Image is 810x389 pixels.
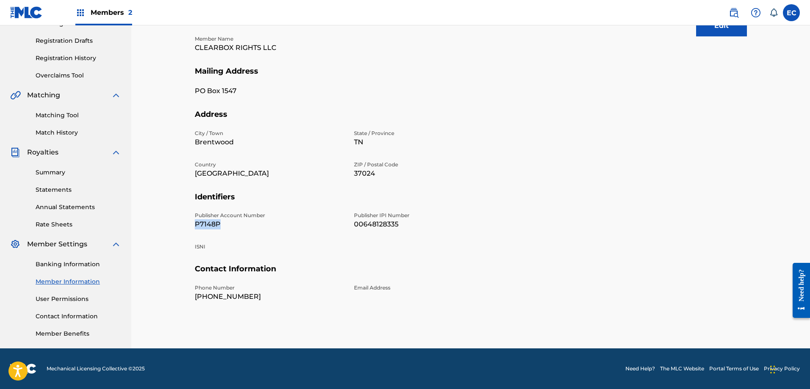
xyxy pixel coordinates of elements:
img: expand [111,147,121,157]
p: Brentwood [195,137,344,147]
a: Member Benefits [36,329,121,338]
p: Member Name [195,35,344,43]
p: [PHONE_NUMBER] [195,292,344,302]
p: [GEOGRAPHIC_DATA] [195,168,344,179]
a: Public Search [725,4,742,21]
iframe: Resource Center [786,257,810,325]
a: Portal Terms of Use [709,365,759,372]
p: Publisher Account Number [195,212,344,219]
p: Email Address [354,284,503,292]
span: Member Settings [27,239,87,249]
a: Privacy Policy [764,365,800,372]
button: Edit [696,15,747,36]
img: Member Settings [10,239,20,249]
p: ZIP / Postal Code [354,161,503,168]
p: 37024 [354,168,503,179]
p: CLEARBOX RIGHTS LLC [195,43,344,53]
img: expand [111,90,121,100]
img: search [729,8,739,18]
p: City / Town [195,130,344,137]
a: Matching Tool [36,111,121,120]
span: Mechanical Licensing Collective © 2025 [47,365,145,372]
a: Overclaims Tool [36,71,121,80]
a: Match History [36,128,121,137]
a: Summary [36,168,121,177]
a: Registration History [36,54,121,63]
p: P7148P [195,219,344,229]
p: Country [195,161,344,168]
img: Matching [10,90,21,100]
p: TN [354,137,503,147]
div: Help [747,4,764,21]
a: Annual Statements [36,203,121,212]
h5: Mailing Address [195,66,747,86]
p: 00648128335 [354,219,503,229]
img: Top Rightsholders [75,8,86,18]
span: Members [91,8,132,17]
p: Publisher IPI Number [354,212,503,219]
img: logo [10,364,36,374]
p: Phone Number [195,284,344,292]
h5: Identifiers [195,192,747,212]
img: MLC Logo [10,6,43,19]
a: Contact Information [36,312,121,321]
h5: Contact Information [195,264,747,284]
img: Royalties [10,147,20,157]
p: State / Province [354,130,503,137]
img: help [751,8,761,18]
div: User Menu [783,4,800,21]
iframe: Chat Widget [768,348,810,389]
a: Rate Sheets [36,220,121,229]
img: expand [111,239,121,249]
p: PO Box 1547 [195,86,344,96]
a: User Permissions [36,295,121,303]
a: The MLC Website [660,365,704,372]
div: Notifications [769,8,778,17]
span: Matching [27,90,60,100]
div: Drag [770,357,775,382]
span: 2 [128,8,132,17]
a: Registration Drafts [36,36,121,45]
h5: Address [195,110,747,130]
a: Statements [36,185,121,194]
span: Royalties [27,147,58,157]
a: Member Information [36,277,121,286]
a: Need Help? [625,365,655,372]
a: Banking Information [36,260,121,269]
p: ISNI [195,243,344,251]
